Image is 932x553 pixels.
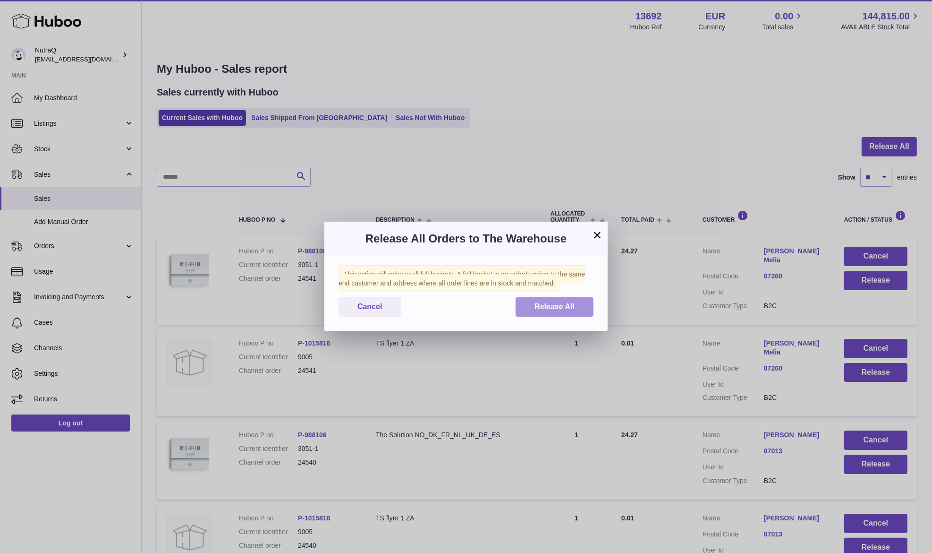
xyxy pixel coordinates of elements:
[339,265,585,292] span: This action will release all full baskets. A full basket is an order/s going to the same end cust...
[592,229,603,241] button: ×
[339,231,593,246] h3: Release All Orders to The Warehouse
[357,302,382,311] span: Cancel
[339,297,401,317] button: Cancel
[534,302,575,311] span: Release All
[516,297,593,317] button: Release All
